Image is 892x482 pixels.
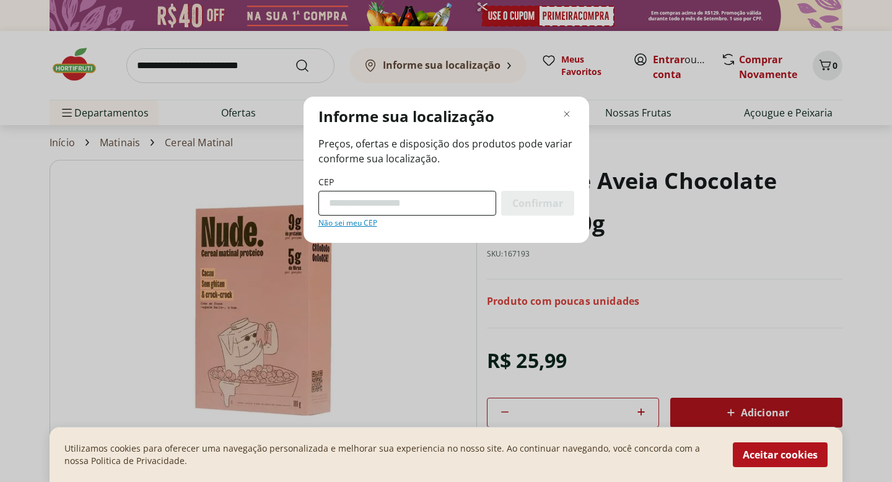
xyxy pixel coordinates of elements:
button: Confirmar [501,191,574,216]
label: CEP [318,176,334,188]
a: Não sei meu CEP [318,218,377,228]
button: Fechar modal de regionalização [559,107,574,121]
p: Informe sua localização [318,107,494,126]
button: Aceitar cookies [733,442,828,467]
p: Utilizamos cookies para oferecer uma navegação personalizada e melhorar sua experiencia no nosso ... [64,442,718,467]
span: Confirmar [512,198,563,208]
div: Modal de regionalização [304,97,589,243]
span: Preços, ofertas e disposição dos produtos pode variar conforme sua localização. [318,136,574,166]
